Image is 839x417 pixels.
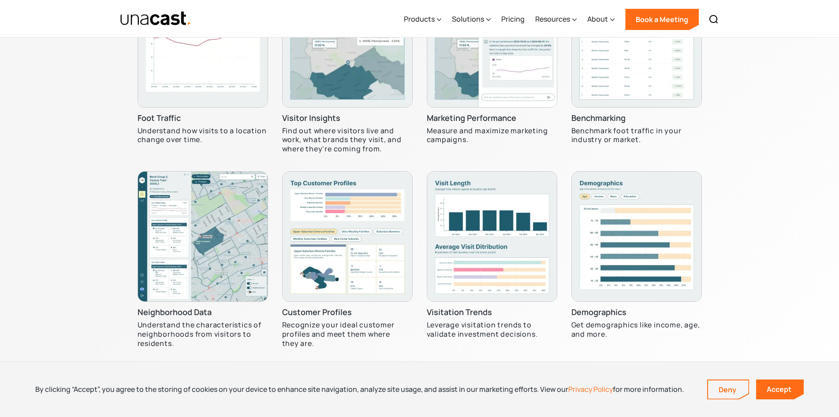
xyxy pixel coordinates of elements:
[587,14,608,24] div: About
[138,320,268,348] p: Understand the characteristics of neighborhoods from visitors to residents.
[120,11,192,26] img: Unacast text logo
[282,113,340,124] h3: Visitor Insights
[571,126,702,145] p: Benchmark foot traffic in your industry or market.
[571,307,626,318] h3: Demographics
[756,379,804,399] a: Accept
[282,307,352,318] h3: Customer Profiles
[282,171,413,302] img: A chart that shows the customer profile breakdown of an area.
[427,126,557,145] p: Measure and maximize marketing campaigns.
[708,14,719,25] img: Search icon
[535,14,570,24] div: Resources
[138,307,212,318] h3: Neighborhood Data
[535,1,577,38] div: Resources
[427,113,516,124] h3: Marketing Performance
[708,380,749,399] a: Deny
[625,9,699,30] a: Book a Meeting
[452,14,484,24] div: Solutions
[452,1,491,38] div: Solutions
[138,126,268,145] p: Understand how visits to a location change over time.
[427,307,492,318] h3: Visitation Trends
[571,113,626,124] h3: Benchmarking
[404,1,441,38] div: Products
[138,171,268,302] img: A map of Delaware county, florida with demographic data of visitors and residents.
[35,384,684,394] div: By clicking “Accept”, you agree to the storing of cookies on your device to enhance site navigati...
[404,14,435,24] div: Products
[571,320,702,339] p: Get demographics like income, age, and more.
[427,171,557,302] img: A chart showing average visit length, and another chart showing average visit distribution.
[120,11,192,26] a: home
[282,126,413,154] p: Find out where visitors live and work, what brands they visit, and where they're coming from.
[282,320,413,348] p: Recognize your ideal customer profiles and meet them where they are.
[568,384,613,394] a: Privacy Policy
[501,1,525,38] a: Pricing
[571,171,702,302] img: A chart showing an age breakdown.
[138,113,181,124] h3: Foot Traffic
[587,1,615,38] div: About
[427,320,557,339] p: Leverage visitation trends to validate investment decisions.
